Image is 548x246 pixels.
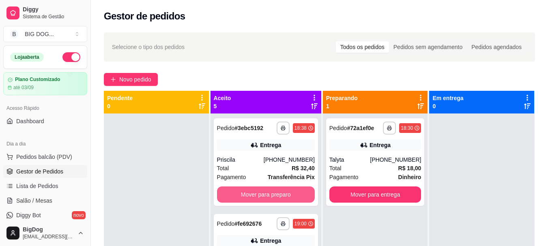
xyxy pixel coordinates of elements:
span: Total [329,164,342,173]
a: DiggySistema de Gestão [3,3,87,23]
span: Pedidos balcão (PDV) [16,153,72,161]
button: Mover para preparo [217,186,315,203]
span: Pedido [217,220,235,227]
p: 0 [432,102,463,110]
span: Lista de Pedidos [16,182,58,190]
span: Pedido [329,125,347,131]
strong: # fe692676 [234,220,262,227]
span: Diggy Bot [16,211,41,219]
div: Dia a dia [3,137,87,150]
button: Select a team [3,26,87,42]
span: Gestor de Pedidos [16,167,63,175]
div: Priscila [217,156,264,164]
span: Novo pedido [119,75,151,84]
a: Gestor de Pedidos [3,165,87,178]
p: Em entrega [432,94,463,102]
strong: # 72a1ef0e [347,125,374,131]
p: 0 [107,102,133,110]
span: Diggy [23,6,84,13]
strong: Transferência Pix [268,174,315,180]
p: Aceito [214,94,231,102]
strong: # 3ebc5192 [234,125,263,131]
button: Mover para entrega [329,186,421,203]
strong: R$ 18,00 [398,165,421,171]
p: Preparando [326,94,358,102]
span: Salão / Mesas [16,197,52,205]
a: Salão / Mesas [3,194,87,207]
a: Diggy Botnovo [3,209,87,222]
span: B [10,30,18,38]
span: Sistema de Gestão [23,13,84,20]
div: Loja aberta [10,53,44,62]
div: 18:30 [401,125,413,131]
span: Pedido [217,125,235,131]
span: Pagamento [329,173,359,182]
button: Pedidos balcão (PDV) [3,150,87,163]
strong: Dinheiro [398,174,421,180]
span: plus [110,77,116,82]
div: Pedidos agendados [467,41,526,53]
button: Alterar Status [62,52,80,62]
div: Pedidos sem agendamento [389,41,467,53]
span: Selecione o tipo dos pedidos [112,43,185,51]
a: Plano Customizadoaté 03/09 [3,72,87,95]
h2: Gestor de pedidos [104,10,185,23]
span: Pagamento [217,173,246,182]
span: Total [217,164,229,173]
p: 5 [214,102,231,110]
span: Dashboard [16,117,44,125]
span: [EMAIL_ADDRESS][DOMAIN_NAME] [23,233,74,240]
article: até 03/09 [13,84,34,91]
div: 19:00 [294,220,307,227]
span: BigDog [23,226,74,233]
div: Entrega [260,141,281,149]
a: Dashboard [3,115,87,128]
div: BIG DOG ... [25,30,54,38]
div: [PHONE_NUMBER] [264,156,315,164]
div: Entrega [370,141,391,149]
div: Entrega [260,237,281,245]
p: 1 [326,102,358,110]
button: Novo pedido [104,73,158,86]
div: 18:38 [294,125,307,131]
div: Todos os pedidos [336,41,389,53]
article: Plano Customizado [15,77,60,83]
div: Acesso Rápido [3,102,87,115]
a: Lista de Pedidos [3,180,87,193]
button: BigDog[EMAIL_ADDRESS][DOMAIN_NAME] [3,223,87,243]
p: Pendente [107,94,133,102]
div: [PHONE_NUMBER] [370,156,421,164]
strong: R$ 32,40 [292,165,315,171]
div: Talyta [329,156,370,164]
